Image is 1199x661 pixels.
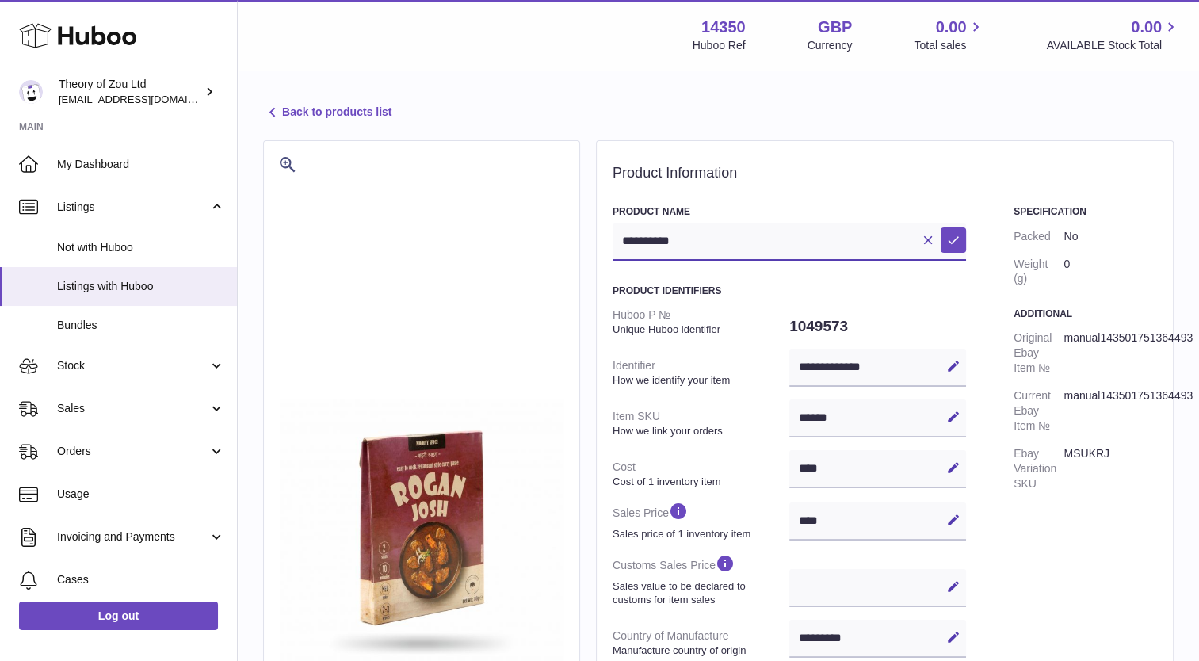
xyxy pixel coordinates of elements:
span: Invoicing and Payments [57,529,208,544]
dt: Original Ebay Item № [1014,324,1063,382]
strong: Sales price of 1 inventory item [613,527,785,541]
strong: GBP [818,17,852,38]
dd: 1049573 [789,310,966,343]
a: 0.00 AVAILABLE Stock Total [1046,17,1180,53]
h3: Product Name [613,205,966,218]
h3: Product Identifiers [613,285,966,297]
strong: Unique Huboo identifier [613,323,785,337]
span: Sales [57,401,208,416]
span: 0.00 [936,17,967,38]
span: 0.00 [1131,17,1162,38]
strong: Cost of 1 inventory item [613,475,785,489]
div: Huboo Ref [693,38,746,53]
dt: Current Ebay Item № [1014,382,1063,440]
span: Total sales [914,38,984,53]
a: Back to products list [263,103,391,122]
dt: Ebay Variation SKU [1014,440,1063,498]
dd: manual143501751364493 [1063,324,1157,382]
strong: 14350 [701,17,746,38]
span: Orders [57,444,208,459]
span: My Dashboard [57,157,225,172]
span: AVAILABLE Stock Total [1046,38,1180,53]
dt: Weight (g) [1014,250,1063,293]
span: Bundles [57,318,225,333]
div: Theory of Zou Ltd [59,77,201,107]
div: Currency [808,38,853,53]
span: [EMAIL_ADDRESS][DOMAIN_NAME] [59,93,233,105]
span: Cases [57,572,225,587]
h2: Product Information [613,165,1157,182]
dd: MSUKRJ [1063,440,1157,498]
img: amit@themightyspice.com [19,80,43,104]
a: Log out [19,602,218,630]
span: Listings with Huboo [57,279,225,294]
strong: Manufacture country of origin [613,644,785,658]
span: Not with Huboo [57,240,225,255]
a: 0.00 Total sales [914,17,984,53]
dt: Customs Sales Price [613,547,789,613]
span: Usage [57,487,225,502]
span: Listings [57,200,208,215]
dd: No [1063,223,1157,250]
dt: Item SKU [613,403,789,444]
dt: Identifier [613,352,789,393]
h3: Specification [1014,205,1157,218]
strong: Sales value to be declared to customs for item sales [613,579,785,607]
dd: manual143501751364493 [1063,382,1157,440]
dt: Packed [1014,223,1063,250]
dd: 0 [1063,250,1157,293]
dt: Cost [613,453,789,495]
span: Stock [57,358,208,373]
dt: Huboo P № [613,301,789,342]
strong: How we identify your item [613,373,785,388]
dt: Sales Price [613,495,789,547]
strong: How we link your orders [613,424,785,438]
h3: Additional [1014,308,1157,320]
